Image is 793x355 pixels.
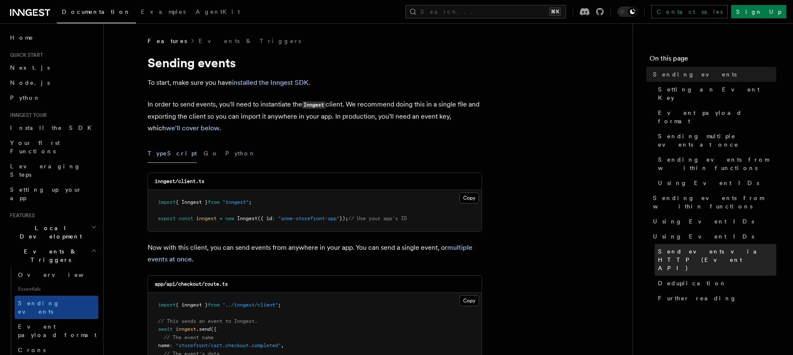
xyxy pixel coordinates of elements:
[10,186,82,201] span: Setting up your app
[7,244,98,267] button: Events & Triggers
[658,155,776,172] span: Sending events from within functions
[158,199,176,205] span: import
[10,64,50,71] span: Next.js
[204,144,219,163] button: Go
[237,216,258,221] span: Inngest
[658,247,776,272] span: Send events via HTTP (Event API)
[18,347,46,353] span: Crons
[655,244,776,276] a: Send events via HTTP (Event API)
[10,124,97,131] span: Install the SDK
[7,75,98,90] a: Node.js
[7,212,35,219] span: Features
[10,94,41,101] span: Python
[18,323,97,338] span: Event payload format
[655,152,776,175] a: Sending events from within functions
[136,3,191,23] a: Examples
[222,302,278,308] span: "../inngest/client"
[15,319,98,342] a: Event payload format
[658,279,727,287] span: Deduplication
[653,194,776,210] span: Sending events from within functions
[650,229,776,244] a: Using Event IDs
[653,232,754,241] span: Using Event IDs
[459,193,479,203] button: Copy
[650,67,776,82] a: Sending events
[10,139,60,155] span: Your first Functions
[658,85,776,102] span: Setting an Event Key
[7,60,98,75] a: Next.js
[211,326,217,332] span: ({
[658,132,776,149] span: Sending multiple events at once
[57,3,136,23] a: Documentation
[281,342,284,348] span: ,
[10,163,81,178] span: Leveraging Steps
[158,302,176,308] span: import
[18,300,60,315] span: Sending events
[258,216,272,221] span: ({ id
[148,77,482,89] p: To start, make sure you have .
[158,216,176,221] span: export
[208,302,219,308] span: from
[278,302,281,308] span: ;
[7,112,47,119] span: Inngest tour
[199,37,301,45] a: Events & Triggers
[7,120,98,135] a: Install the SDK
[62,8,131,15] span: Documentation
[148,55,482,70] h1: Sending events
[249,199,252,205] span: ;
[655,291,776,306] a: Further reading
[208,199,219,205] span: from
[459,295,479,306] button: Copy
[405,5,566,18] button: Search...⌘K
[7,135,98,159] a: Your first Functions
[339,216,348,221] span: });
[7,90,98,105] a: Python
[176,342,281,348] span: "storefront/cart.checkout.completed"
[650,190,776,214] a: Sending events from within functions
[232,79,309,86] a: installed the Inngest SDK
[148,99,482,134] p: In order to send events, you'll need to instantiate the client. We recommend doing this in a sing...
[148,242,482,265] p: Now with this client, you can send events from anywhere in your app. You can send a single event,...
[7,247,91,264] span: Events & Triggers
[158,342,170,348] span: name
[10,33,33,42] span: Home
[170,342,173,348] span: :
[650,214,776,229] a: Using Event IDs
[148,243,472,263] a: multiple events at once
[15,267,98,282] a: Overview
[7,159,98,182] a: Leveraging Steps
[225,216,234,221] span: new
[650,53,776,67] h4: On this page
[196,326,211,332] span: .send
[176,199,208,205] span: { Inngest }
[655,105,776,129] a: Event payload format
[148,37,187,45] span: Features
[7,182,98,205] a: Setting up your app
[155,281,228,287] code: app/api/checkout/route.ts
[7,52,43,58] span: Quick start
[272,216,275,221] span: :
[658,179,759,187] span: Using Event IDs
[655,129,776,152] a: Sending multiple events at once
[222,199,249,205] span: "inngest"
[658,109,776,125] span: Event payload format
[176,302,208,308] span: { inngest }
[7,30,98,45] a: Home
[225,144,256,163] button: Python
[651,5,728,18] a: Contact sales
[155,178,204,184] code: inngest/client.ts
[164,335,214,340] span: // The event name
[196,8,240,15] span: AgentKit
[7,221,98,244] button: Local Development
[278,216,339,221] span: "acme-storefront-app"
[15,296,98,319] a: Sending events
[18,271,104,278] span: Overview
[141,8,186,15] span: Examples
[549,8,561,16] kbd: ⌘K
[148,144,197,163] button: TypeScript
[191,3,245,23] a: AgentKit
[176,326,196,332] span: inngest
[655,276,776,291] a: Deduplication
[178,216,193,221] span: const
[219,216,222,221] span: =
[658,294,737,302] span: Further reading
